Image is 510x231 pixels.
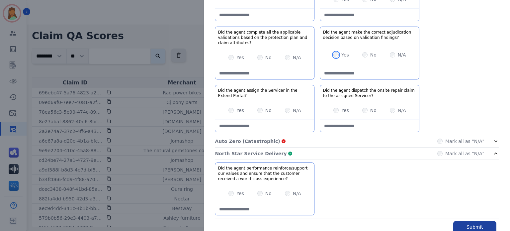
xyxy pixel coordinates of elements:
[218,30,311,46] h3: Did the agent complete all the applicable validations based on the protection plan and claim attr...
[445,150,484,157] label: Mark all as "N/A"
[293,107,301,114] label: N/A
[370,107,377,114] label: No
[398,107,406,114] label: N/A
[236,54,244,61] label: Yes
[293,54,301,61] label: N/A
[265,190,272,197] label: No
[370,52,377,58] label: No
[341,52,349,58] label: Yes
[265,107,272,114] label: No
[398,52,406,58] label: N/A
[236,190,244,197] label: Yes
[236,107,244,114] label: Yes
[323,30,416,40] h3: Did the agent make the correct adjudication decision based on validation findings?
[341,107,349,114] label: Yes
[323,88,416,98] h3: Did the agent dispatch the onsite repair claim to the assigned Servicer?
[265,54,272,61] label: No
[215,138,280,145] p: Auto Zero (Catastrophic)
[218,88,311,98] h3: Did the agent assign the Servicer in the Extend Portal?
[445,138,484,145] label: Mark all as "N/A"
[215,150,287,157] p: North Star Service Delivery
[293,190,301,197] label: N/A
[218,166,311,181] h3: Did the agent performance reinforce/support our values and ensure that the customer received a wo...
